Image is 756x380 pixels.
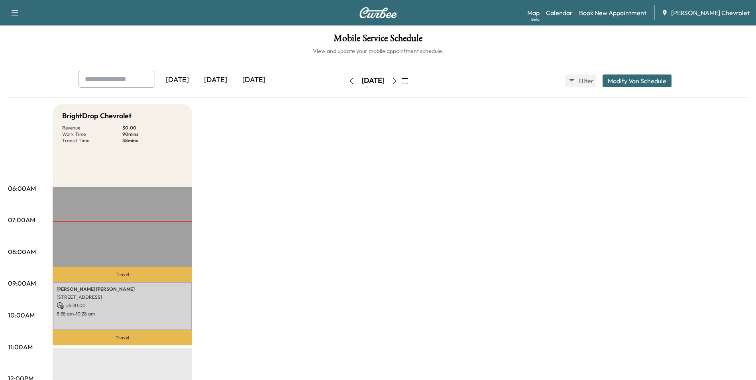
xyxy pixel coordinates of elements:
p: Revenue [62,125,122,131]
p: Work Time [62,131,122,137]
p: USD 0.00 [57,302,188,309]
a: MapBeta [527,8,540,18]
h1: Mobile Service Schedule [8,33,748,47]
button: Modify Van Schedule [603,74,672,87]
p: 10:00AM [8,310,35,320]
h6: View and update your mobile appointment schedule. [8,47,748,55]
p: Travel [53,330,192,345]
p: 58 mins [122,137,183,144]
p: Transit Time [62,137,122,144]
p: [PERSON_NAME] [PERSON_NAME] [57,286,188,292]
button: Filter [565,74,596,87]
div: [DATE] [158,71,196,89]
a: Book New Appointment [579,8,646,18]
p: 08:00AM [8,247,36,257]
p: 11:00AM [8,342,33,352]
p: 90 mins [122,131,183,137]
p: Travel [53,267,192,282]
div: [DATE] [235,71,273,89]
p: $ 0.00 [122,125,183,131]
span: Filter [578,76,593,86]
span: [PERSON_NAME] Chevrolet [671,8,750,18]
a: Calendar [546,8,573,18]
p: 09:00AM [8,278,36,288]
p: 8:58 am - 10:28 am [57,311,188,317]
p: 06:00AM [8,184,36,193]
div: [DATE] [361,76,385,86]
p: 07:00AM [8,215,35,225]
div: Beta [531,16,540,22]
div: [DATE] [196,71,235,89]
h5: BrightDrop Chevrolet [62,110,132,121]
p: [STREET_ADDRESS] [57,294,188,300]
img: Curbee Logo [359,7,397,18]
